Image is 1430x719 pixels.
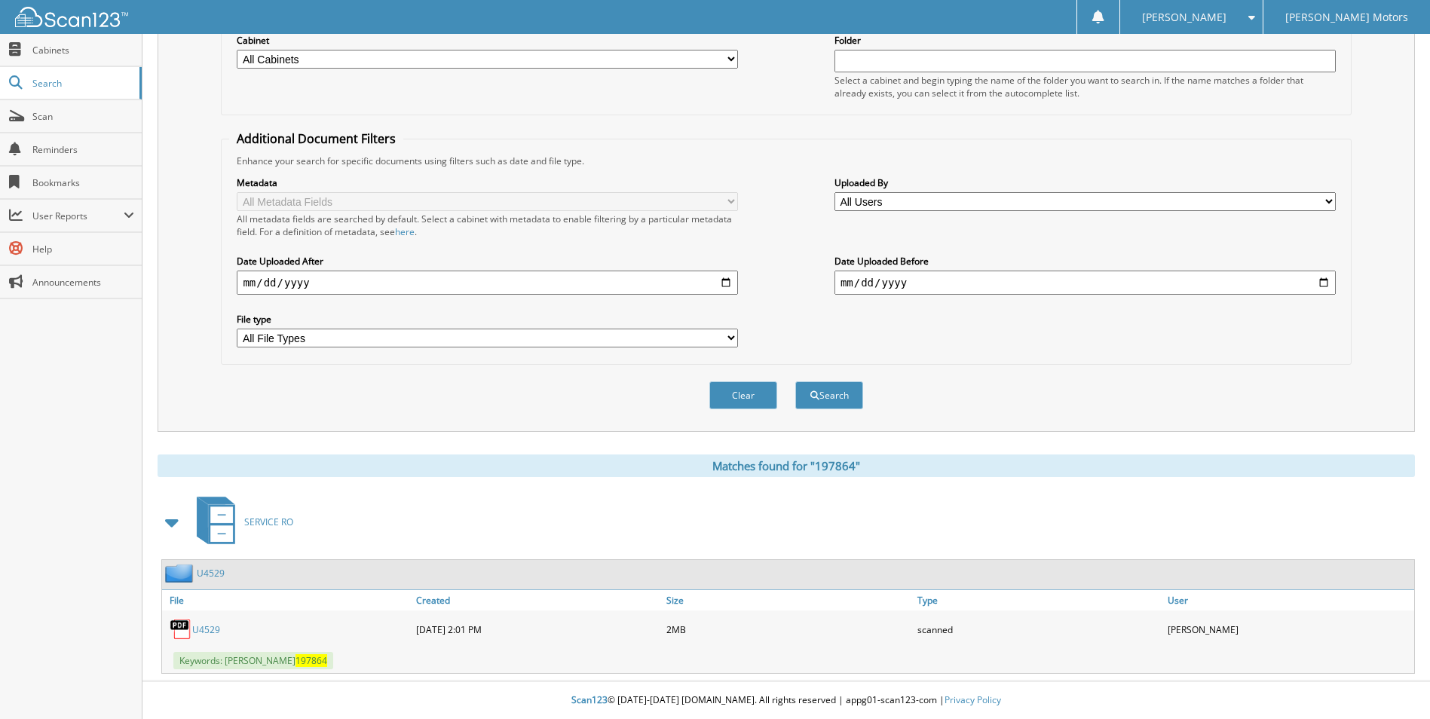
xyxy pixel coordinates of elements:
span: Scan123 [571,693,608,706]
label: Cabinet [237,34,738,47]
label: Date Uploaded Before [834,255,1336,268]
div: Enhance your search for specific documents using filters such as date and file type. [229,155,1343,167]
div: All metadata fields are searched by default. Select a cabinet with metadata to enable filtering b... [237,213,738,238]
input: start [237,271,738,295]
div: [PERSON_NAME] [1164,614,1414,644]
a: File [162,590,412,610]
a: here [395,225,415,238]
img: scan123-logo-white.svg [15,7,128,27]
span: Keywords: [PERSON_NAME] [173,652,333,669]
label: Date Uploaded After [237,255,738,268]
input: end [834,271,1336,295]
a: Privacy Policy [945,693,1001,706]
label: Metadata [237,176,738,189]
span: User Reports [32,210,124,222]
span: Announcements [32,276,134,289]
span: SERVICE RO [244,516,293,528]
span: Reminders [32,143,134,156]
span: [PERSON_NAME] [1142,13,1226,22]
iframe: Chat Widget [1355,647,1430,719]
button: Clear [709,381,777,409]
a: Created [412,590,663,610]
a: Size [663,590,913,610]
div: [DATE] 2:01 PM [412,614,663,644]
span: Cabinets [32,44,134,57]
a: SERVICE RO [188,492,293,552]
a: U4529 [197,567,225,580]
label: Uploaded By [834,176,1336,189]
label: File type [237,313,738,326]
legend: Additional Document Filters [229,130,403,147]
a: User [1164,590,1414,610]
button: Search [795,381,863,409]
div: Select a cabinet and begin typing the name of the folder you want to search in. If the name match... [834,74,1336,99]
span: Help [32,243,134,255]
span: Bookmarks [32,176,134,189]
div: scanned [914,614,1164,644]
span: 197864 [295,654,327,667]
label: Folder [834,34,1336,47]
div: Matches found for "197864" [158,454,1415,477]
div: 2MB [663,614,913,644]
img: folder2.png [165,564,197,583]
span: Scan [32,110,134,123]
span: Search [32,77,132,90]
img: PDF.png [170,618,192,641]
a: U4529 [192,623,220,636]
div: © [DATE]-[DATE] [DOMAIN_NAME]. All rights reserved | appg01-scan123-com | [142,682,1430,719]
a: Type [914,590,1164,610]
span: [PERSON_NAME] Motors [1285,13,1408,22]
